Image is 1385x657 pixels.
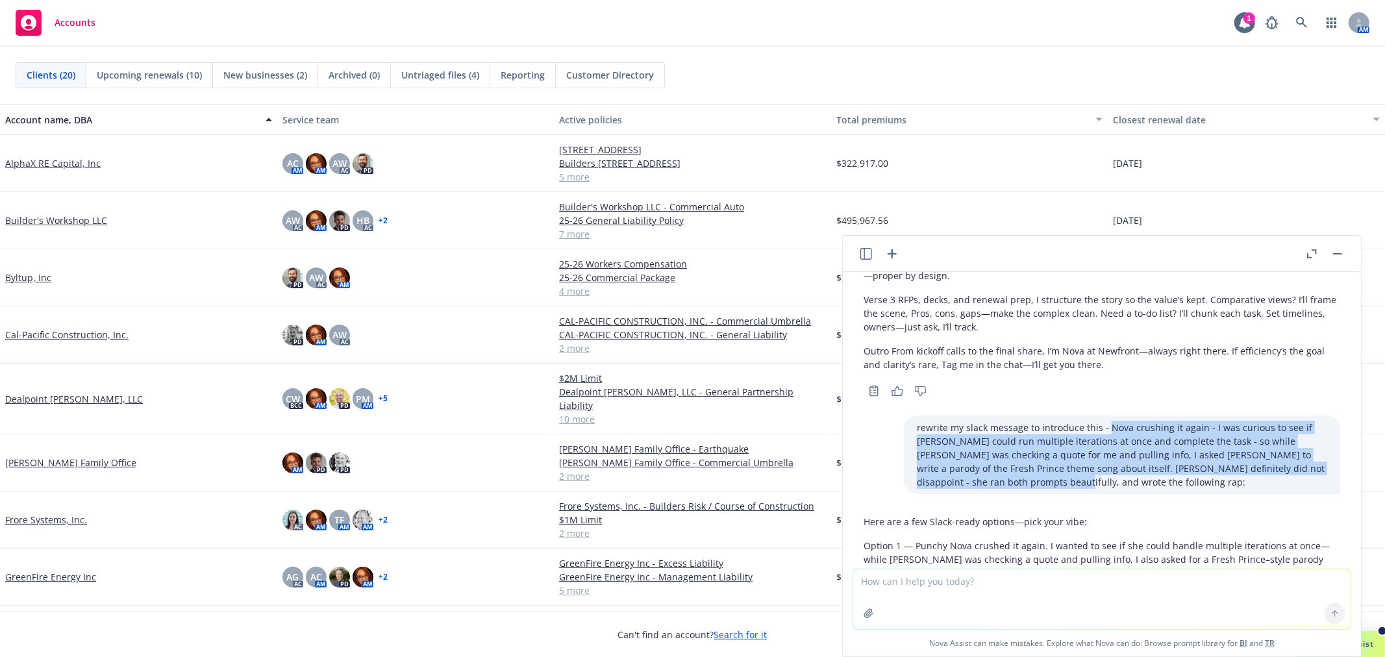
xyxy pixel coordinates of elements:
[379,573,388,581] a: + 2
[1319,10,1345,36] a: Switch app
[559,156,826,170] a: Builders [STREET_ADDRESS]
[864,515,1340,528] p: Here are a few Slack-ready options—pick your vibe:
[5,113,258,127] div: Account name, DBA
[1265,638,1275,649] a: TR
[1108,104,1385,135] button: Closest renewal date
[559,314,826,328] a: CAL-PACIFIC CONSTRUCTION, INC. - Commercial Umbrella
[559,257,826,271] a: 25-26 Workers Compensation
[864,293,1340,334] p: Verse 3 RFPs, decks, and renewal prep, I structure the story so the value’s kept. Comparative vie...
[286,214,300,227] span: AW
[559,143,826,156] a: [STREET_ADDRESS]
[917,421,1327,489] p: rewrite my slack message to introduce this - Nova crushing it again - I was curious to see if [PE...
[554,104,831,135] button: Active policies
[5,271,51,284] a: Byltup, Inc
[836,156,888,170] span: $322,917.00
[306,510,327,530] img: photo
[559,227,826,241] a: 7 more
[836,328,888,341] span: $219,865.00
[559,284,826,298] a: 4 more
[559,113,826,127] div: Active policies
[559,499,826,513] a: Frore Systems, Inc. - Builders Risk / Course of Construction
[329,267,350,288] img: photo
[353,153,373,174] img: photo
[379,217,388,225] a: + 2
[332,328,347,341] span: AW
[559,513,826,527] a: $1M Limit
[306,210,327,231] img: photo
[306,153,327,174] img: photo
[282,510,303,530] img: photo
[618,628,767,641] span: Can't find an account?
[559,328,826,341] a: CAL-PACIFIC CONSTRUCTION, INC. - General Liability
[1113,113,1366,127] div: Closest renewal date
[286,392,300,406] span: CW
[5,456,136,469] a: [PERSON_NAME] Family Office
[223,68,307,82] span: New businesses (2)
[559,385,826,412] a: Dealpoint [PERSON_NAME], LLC - General Partnership Liability
[559,584,826,597] a: 5 more
[286,570,299,584] span: AG
[559,527,826,540] a: 2 more
[559,200,826,214] a: Builder's Workshop LLC - Commercial Auto
[329,68,380,82] span: Archived (0)
[356,392,370,406] span: PM
[329,210,350,231] img: photo
[27,68,75,82] span: Clients (20)
[306,388,327,409] img: photo
[836,513,883,527] span: $33,849.00
[831,104,1108,135] button: Total premiums
[329,388,350,409] img: photo
[864,344,1340,371] p: Outro From kickoff calls to the final share, I’m Nova at Newfront—always right there. If efficien...
[836,214,888,227] span: $495,967.56
[836,271,888,284] span: $397,951.45
[306,452,327,473] img: photo
[714,628,767,641] a: Search for it
[353,510,373,530] img: photo
[836,113,1089,127] div: Total premiums
[559,341,826,355] a: 2 more
[1113,156,1142,170] span: [DATE]
[559,556,826,570] a: GreenFire Energy Inc - Excess Liability
[5,214,107,227] a: Builder's Workshop LLC
[310,570,322,584] span: AC
[287,156,299,170] span: AC
[10,5,101,41] a: Accounts
[559,412,826,426] a: 10 more
[97,68,202,82] span: Upcoming renewals (10)
[5,328,129,341] a: Cal-Pacific Construction, Inc.
[277,104,555,135] button: Service team
[5,570,96,584] a: GreenFire Energy Inc
[836,570,883,584] span: $99,937.00
[5,513,87,527] a: Frore Systems, Inc.
[5,392,143,406] a: Dealpoint [PERSON_NAME], LLC
[566,68,654,82] span: Customer Directory
[1113,214,1142,227] span: [DATE]
[282,325,303,345] img: photo
[1259,10,1285,36] a: Report a Bug
[868,385,880,397] svg: Copy to clipboard
[334,513,344,527] span: TF
[559,570,826,584] a: GreenFire Energy Inc - Management Liability
[329,567,350,588] img: photo
[910,382,931,400] button: Thumbs down
[559,371,826,385] a: $2M Limit
[559,170,826,184] a: 5 more
[55,18,95,28] span: Accounts
[1240,638,1247,649] a: BI
[864,539,1340,580] p: Option 1 — Punchy Nova crushed it again. I wanted to see if she could handle multiple iterations ...
[5,156,101,170] a: AlphaX RE Capital, Inc
[379,516,388,524] a: + 2
[332,156,347,170] span: AW
[329,452,350,473] img: photo
[559,456,826,469] a: [PERSON_NAME] Family Office - Commercial Umbrella
[501,68,545,82] span: Reporting
[306,325,327,345] img: photo
[559,442,826,456] a: [PERSON_NAME] Family Office - Earthquake
[559,469,826,483] a: 2 more
[848,630,1356,656] span: Nova Assist can make mistakes. Explore what Nova can do: Browse prompt library for and
[356,214,369,227] span: HB
[353,567,373,588] img: photo
[559,271,826,284] a: 25-26 Commercial Package
[1289,10,1315,36] a: Search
